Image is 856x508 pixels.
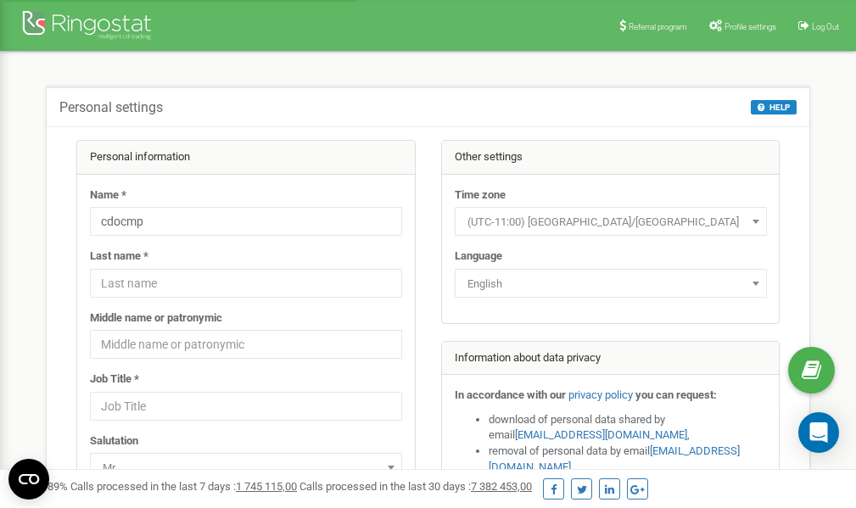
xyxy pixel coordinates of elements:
[455,187,506,204] label: Time zone
[90,433,138,449] label: Salutation
[236,480,297,493] u: 1 745 115,00
[568,388,633,401] a: privacy policy
[8,459,49,500] button: Open CMP widget
[798,412,839,453] div: Open Intercom Messenger
[90,371,139,388] label: Job Title *
[751,100,797,114] button: HELP
[455,269,767,298] span: English
[471,480,532,493] u: 7 382 453,00
[515,428,687,441] a: [EMAIL_ADDRESS][DOMAIN_NAME]
[96,456,396,480] span: Mr.
[461,272,761,296] span: English
[90,187,126,204] label: Name *
[442,342,780,376] div: Information about data privacy
[90,453,402,482] span: Mr.
[461,210,761,234] span: (UTC-11:00) Pacific/Midway
[90,207,402,236] input: Name
[90,330,402,359] input: Middle name or patronymic
[455,207,767,236] span: (UTC-11:00) Pacific/Midway
[455,248,502,265] label: Language
[725,22,776,31] span: Profile settings
[90,248,148,265] label: Last name *
[90,310,222,327] label: Middle name or patronymic
[90,392,402,421] input: Job Title
[489,412,767,444] li: download of personal data shared by email ,
[629,22,687,31] span: Referral program
[455,388,566,401] strong: In accordance with our
[812,22,839,31] span: Log Out
[77,141,415,175] div: Personal information
[299,480,532,493] span: Calls processed in the last 30 days :
[635,388,717,401] strong: you can request:
[489,444,767,475] li: removal of personal data by email ,
[59,100,163,115] h5: Personal settings
[90,269,402,298] input: Last name
[442,141,780,175] div: Other settings
[70,480,297,493] span: Calls processed in the last 7 days :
